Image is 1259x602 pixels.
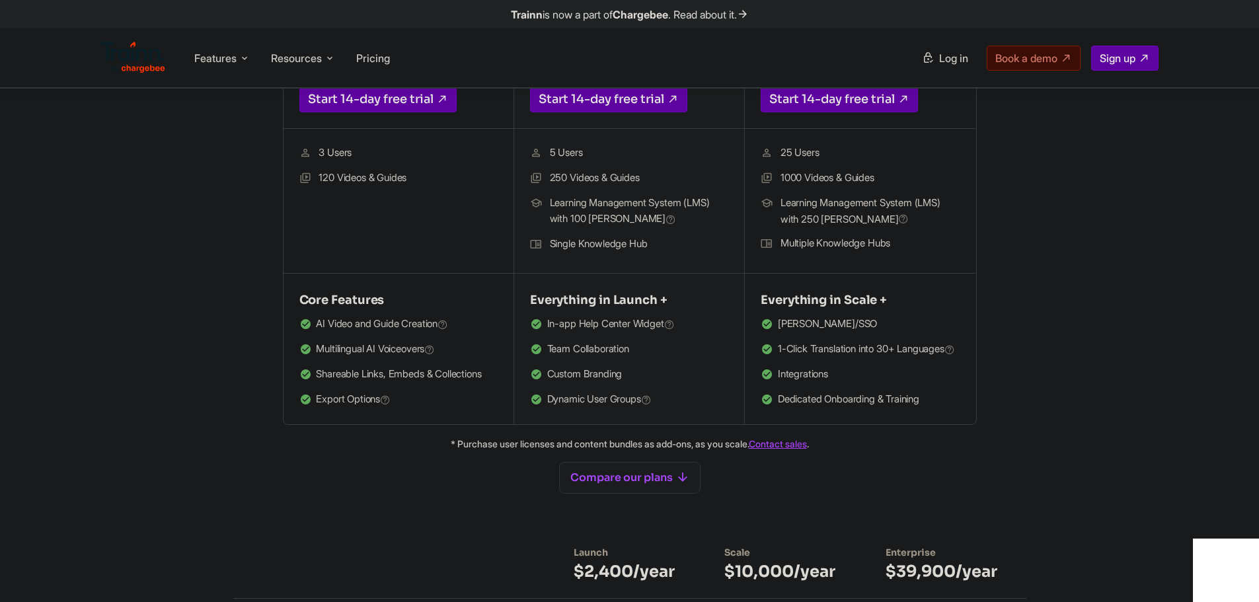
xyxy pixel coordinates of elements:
[914,46,976,70] a: Log in
[271,51,322,65] span: Resources
[613,8,668,21] b: Chargebee
[761,86,918,112] a: Start 14-day free trial
[761,366,960,383] li: Integrations
[995,52,1057,65] span: Book a demo
[778,341,955,358] span: 1-Click Translation into 30+ Languages
[1100,52,1135,65] span: Sign up
[550,195,728,228] span: Learning Management System (LMS) with 100 [PERSON_NAME]
[530,366,728,383] li: Custom Branding
[987,46,1081,71] a: Book a demo
[761,289,960,311] h5: Everything in Scale +
[316,391,391,408] span: Export Options
[547,391,652,408] span: Dynamic User Groups
[559,462,701,494] button: Compare our plans
[749,438,807,449] a: Contact sales
[1091,46,1159,71] a: Sign up
[356,52,390,65] a: Pricing
[574,561,682,582] h6: $2,400/year
[724,561,843,582] h6: $10,000/year
[886,561,1005,582] h6: $39,900/year
[886,546,936,558] span: Enterprise
[299,170,498,187] li: 120 Videos & Guides
[530,341,728,358] li: Team Collaboration
[511,8,543,21] b: Trainn
[299,289,498,311] h5: Core Features
[530,170,728,187] li: 250 Videos & Guides
[761,391,960,408] li: Dedicated Onboarding & Training
[781,195,960,227] span: Learning Management System (LMS) with 250 [PERSON_NAME]
[547,316,675,333] span: In-app Help Center Widget
[574,546,608,558] span: Launch
[316,316,448,333] span: AI Video and Guide Creation
[154,435,1106,452] p: * Purchase user licenses and content bundles as add-ons, as you scale. .
[530,236,728,253] li: Single Knowledge Hub
[299,86,457,112] a: Start 14-day free trial
[530,145,728,162] li: 5 Users
[761,170,960,187] li: 1000 Videos & Guides
[939,52,968,65] span: Log in
[101,42,166,73] img: Trainn Logo
[761,235,960,252] li: Multiple Knowledge Hubs
[761,145,960,162] li: 25 Users
[530,86,687,112] a: Start 14-day free trial
[299,366,498,383] li: Shareable Links, Embeds & Collections
[761,316,960,333] li: [PERSON_NAME]/SSO
[530,289,728,311] h5: Everything in Launch +
[316,341,435,358] span: Multilingual AI Voiceovers
[724,546,750,558] span: Scale
[1193,539,1259,602] iframe: Chat Widget
[299,145,498,162] li: 3 Users
[194,51,237,65] span: Features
